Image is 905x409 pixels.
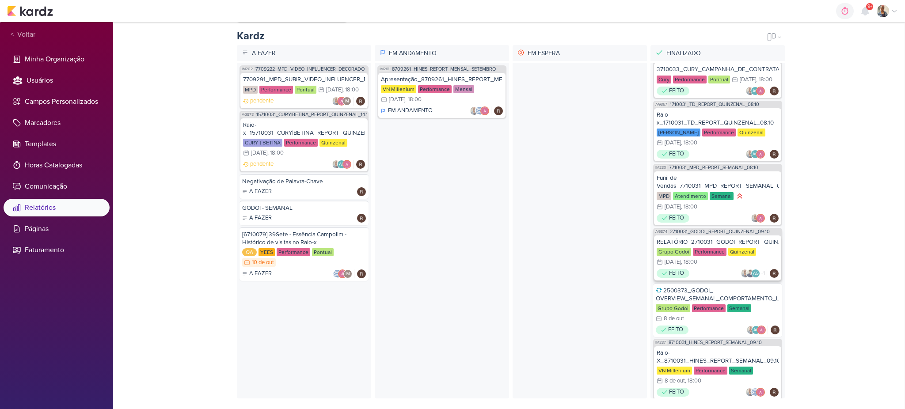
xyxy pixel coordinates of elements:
img: Rafael Dornelles [770,388,779,397]
span: IM261 [379,67,390,72]
div: , 18:00 [756,77,772,83]
div: [DATE] [665,259,681,265]
span: IM202 [241,67,254,72]
p: FEITO [669,214,684,223]
img: Iara Santos [332,97,341,106]
p: EM ANDAMENTO [388,106,433,115]
img: Iara Santos [746,326,755,334]
li: Comunicação [4,178,110,195]
img: Levy Pessoa [746,269,755,278]
div: , 18:00 [405,97,422,102]
div: [DATE] [251,150,267,156]
img: Rafael Dornelles [357,187,366,196]
div: , 18:00 [681,204,697,210]
div: Negativação de Palavra-Chave [242,178,366,186]
img: Iara Santos [751,214,760,223]
div: Semanal [729,367,753,375]
div: Aline Gimenez Graciano [752,326,761,334]
div: QA [242,248,257,256]
p: AG [753,152,758,157]
a: Apresentação_8709261_HINES_REPORT_MENSAL_SETEMBRO VN Millenium Performance Mensal [DATE] , 18:00 ... [378,73,506,118]
img: Rafael Dornelles [356,160,365,169]
div: VN Millenium [381,85,416,93]
img: Caroline Traven De Andrade [751,388,760,397]
img: Iara Santos [745,150,754,159]
img: Alessandra Gomes [337,97,346,106]
img: kardz.app [7,6,53,16]
div: , 18:00 [342,87,359,93]
div: Apresentação_8709261_HINES_REPORT_MENSAL_SETEMBRO [381,76,503,83]
p: A Fazer [250,47,369,60]
div: Funil de Vendas_7710031_MPD_REPORT_SEMANAL_08.10 [657,174,779,190]
li: Relatórios [4,199,110,216]
p: pendente [250,97,274,106]
a: Raio-X_8710031_HINES_REPORT_SEMANAL_09.10 VN Millenium Performance Semanal 8 de out , 18:00 FEITO [654,346,781,399]
li: Faturamento [4,241,110,259]
div: Raio-x_1710031_TD_REPORT_QUINZENAL_08.10 [657,111,779,127]
a: 7710031_MPD_REPORT_SEMANAL_08.10 [669,165,758,170]
div: Grupo Godoi [657,248,691,256]
div: [DATE] [665,140,681,146]
div: Kardz [237,29,264,43]
div: Semanal [710,192,734,200]
div: Atendimento [673,192,708,200]
img: Rafael Dornelles [356,97,365,106]
a: Funil de Vendas_7710031_MPD_REPORT_SEMANAL_08.10 MPD Atendimento Semanal [DATE] , 18:00 FEITO [654,171,781,225]
div: RELATÓRIO_2710031_GODOI_REPORT_QUINZENAL_09.10 [657,238,779,246]
div: Raio-X_8710031_HINES_REPORT_SEMANAL_09.10 [657,349,779,365]
li: Templates [4,135,110,153]
div: Aline Gimenez Graciano [751,87,760,95]
p: AG [753,272,759,276]
p: Em Andamento [387,47,506,60]
img: Iara Santos [745,87,754,95]
li: Campos Personalizados [4,93,110,110]
a: 2500373_GODOI_ OVERVIEW_SEMANAL_COMPORTAMENTO_LEADS Grupo Godoi Performance Semanal 8 de out FEIT... [653,283,782,337]
a: 3710033_CURY_CAMPANHA_DE_CONTRATAÇÃO_RJ_V4 Cury Performance Pontual [DATE] , 18:00 FEITO AG [654,63,781,98]
img: Rafael Dornelles [770,214,779,223]
div: Aline Gimenez Graciano [751,269,760,278]
img: Alessandra Gomes [338,269,347,278]
span: Voltar [14,29,35,40]
p: AG [339,163,345,167]
p: FEITO [669,269,684,278]
a: Negativação de Palavra-Chave A FAZER [240,174,369,199]
img: Rafael Dornelles [770,150,779,159]
div: Performance [694,367,727,375]
div: Isabella Machado Guimarães [342,97,351,106]
div: [6710079] 39Sete - Essência Campolim - Histórico de visitas no Raio-x [242,231,366,246]
div: Performance [693,248,726,256]
p: A FAZER [249,214,272,223]
img: Caroline Traven De Andrade [475,106,484,115]
img: Alessandra Gomes [480,106,489,115]
img: Rafael Dornelles [357,214,366,223]
a: 8710031_HINES_REPORT_SEMANAL_09.10 [669,340,762,345]
p: IM [346,272,350,276]
span: +1 [760,270,765,277]
p: Em Espera [526,47,644,60]
div: Aline Gimenez Graciano [337,160,346,169]
p: A FAZER [249,187,272,196]
img: Alessandra Gomes [756,388,765,397]
li: Usuários [4,72,110,89]
div: GODOI - SEMANAL [242,204,366,212]
img: Iara Santos [470,106,479,115]
div: Quinzenal [319,139,347,147]
a: GODOI - SEMANAL A FAZER [240,201,369,225]
div: Pontual [295,86,316,94]
p: A FAZER [249,269,272,278]
div: [DATE] [326,87,342,93]
span: AG878 [241,112,255,117]
div: VN Millenium [657,367,692,375]
a: 15710031_CURY|BETINA_REPORT_QUINZENAL_14.10 [256,112,371,117]
p: AG [753,328,759,333]
p: AG [753,89,758,94]
span: AG867 [654,102,668,107]
div: Grupo Godoi [656,304,690,312]
li: Minha Organização [4,50,110,68]
div: Performance [692,304,726,312]
div: Cury [657,76,671,83]
img: Rafael Dornelles [357,269,366,278]
div: [DATE] [389,97,405,102]
p: FEITO [668,326,683,334]
a: 8709261_HINES_REPORT_MENSAL_SETEMBRO [392,67,496,72]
